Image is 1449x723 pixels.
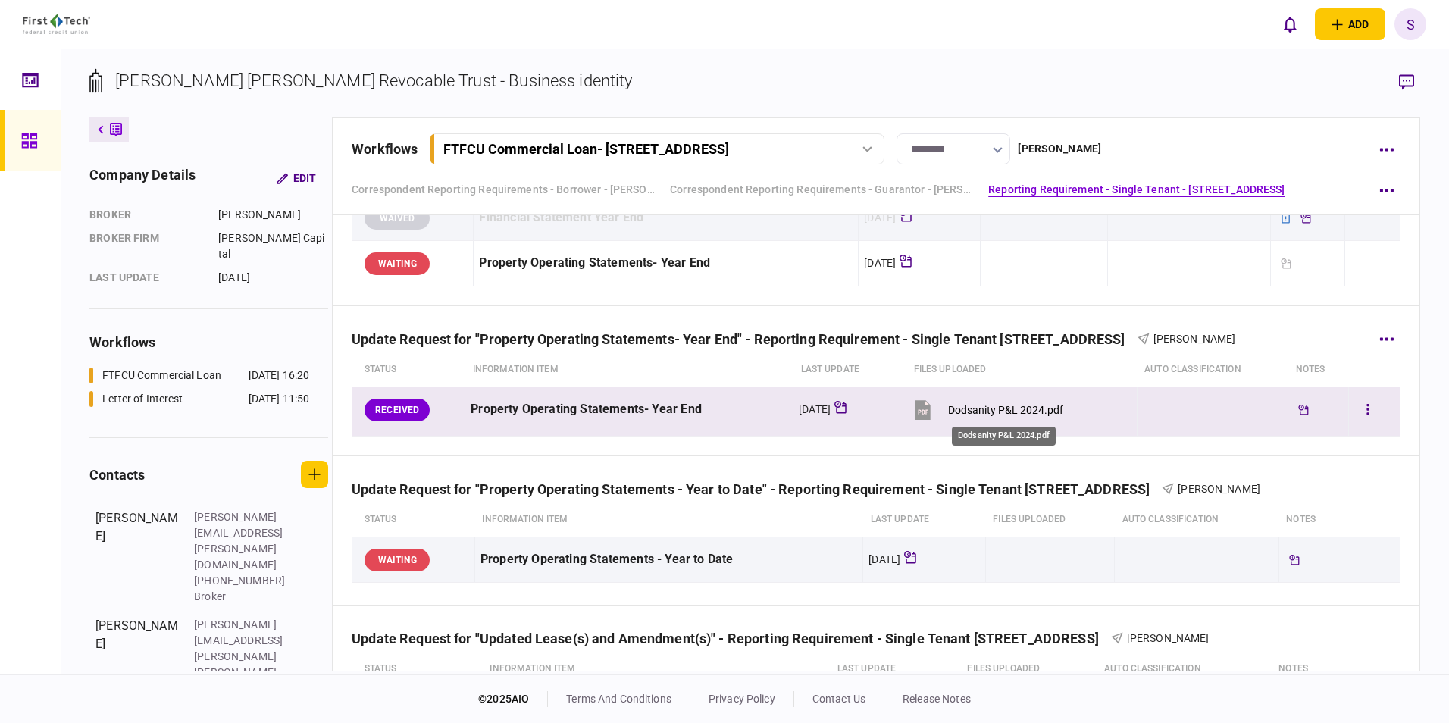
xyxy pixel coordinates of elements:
span: [PERSON_NAME] [1178,483,1260,495]
th: last update [830,652,960,687]
th: auto classification [1097,652,1271,687]
a: privacy policy [709,693,775,705]
th: auto classification [1137,352,1288,387]
div: Tickler available [1285,550,1304,570]
th: Files uploaded [906,352,1138,387]
th: notes [1288,352,1348,387]
div: [PHONE_NUMBER] [194,573,293,589]
div: [DATE] 11:50 [249,391,310,407]
div: Tickler available [1294,400,1313,420]
div: last update [89,270,203,286]
th: notes [1278,502,1344,537]
th: status [352,352,465,387]
div: [DATE] [864,255,896,271]
div: Dodsanity P&L 2024.pdf [952,427,1056,446]
div: [PERSON_NAME] [95,509,179,605]
div: Property Operating Statements- Year End [479,246,853,280]
th: Information item [465,352,793,387]
a: contact us [812,693,865,705]
button: FTFCU Commercial Loan- [STREET_ADDRESS] [430,133,884,164]
button: Dodsanity P&L 2024.pdf [912,393,1063,427]
th: last update [793,352,906,387]
th: last update [863,502,986,537]
th: status [352,502,475,537]
div: [DATE] [799,402,831,417]
div: Financial Statement Year End [479,201,853,235]
div: [DATE] [868,552,900,567]
div: Property Operating Statements - Year to Date [480,543,857,577]
img: client company logo [23,14,90,34]
div: Dodsanity P&L 2024.pdf [948,404,1063,416]
div: Update Request for "Property Operating Statements- Year End" - Reporting Requirement - Single Ten... [352,331,1137,347]
a: Correspondent Reporting Requirements - Guarantor - [PERSON_NAME] [PERSON_NAME] [670,182,973,198]
div: Updated document requested [1276,254,1296,274]
div: Property Operating Statements- Year End [471,393,787,427]
div: [PERSON_NAME] [1018,141,1101,157]
div: [PERSON_NAME][EMAIL_ADDRESS][PERSON_NAME][DOMAIN_NAME] [194,509,293,573]
a: Letter of Interest[DATE] 11:50 [89,391,309,407]
div: WAITING [365,549,430,571]
div: [DATE] 16:20 [249,368,310,383]
div: [PERSON_NAME] Capital [218,230,328,262]
th: auto classification [1115,502,1279,537]
a: Correspondent Reporting Requirements - Borrower - [PERSON_NAME] [PERSON_NAME] Rev Trust U/A Dtd [... [352,182,655,198]
div: Tickler available [1296,208,1316,228]
button: Edit [264,164,328,192]
th: Information item [474,502,862,537]
div: company details [89,164,196,192]
a: terms and conditions [566,693,671,705]
div: RECEIVED [365,399,430,421]
div: [PERSON_NAME] [PERSON_NAME] Revocable Trust - Business identity [115,68,632,93]
div: FTFCU Commercial Loan [102,368,221,383]
div: FTFCU Commercial Loan - [STREET_ADDRESS] [443,141,729,157]
div: Update Request for "Updated Lease(s) and Amendment(s)" - Reporting Requirement - Single Tenant [S... [352,631,1111,646]
th: status [352,652,483,687]
button: S [1394,8,1426,40]
button: open adding identity options [1315,8,1385,40]
div: workflows [89,332,328,352]
div: Broker [194,589,293,605]
div: [PERSON_NAME] [218,207,328,223]
th: notes [1271,652,1341,687]
span: [PERSON_NAME] [1127,632,1210,644]
a: release notes [903,693,971,705]
span: [PERSON_NAME] [1153,333,1236,345]
th: Files uploaded [959,652,1097,687]
div: [DATE] [864,210,896,225]
a: FTFCU Commercial Loan[DATE] 16:20 [89,368,309,383]
div: © 2025 AIO [478,691,548,707]
th: Information item [482,652,829,687]
div: contacts [89,465,145,485]
div: WAITING [365,252,430,275]
th: Files uploaded [985,502,1114,537]
div: workflows [352,139,418,159]
a: Reporting Requirement - Single Tenant - [STREET_ADDRESS] [988,182,1285,198]
button: open notifications list [1274,8,1306,40]
div: broker firm [89,230,203,262]
div: Broker [89,207,203,223]
div: Update Request for "Property Operating Statements - Year to Date" - Reporting Requirement - Singl... [352,481,1162,497]
div: WAIVED [365,207,430,230]
div: [PERSON_NAME][EMAIL_ADDRESS][PERSON_NAME][PERSON_NAME][DOMAIN_NAME] [194,617,293,696]
div: Letter of Interest [102,391,183,407]
div: [DATE] [218,270,328,286]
